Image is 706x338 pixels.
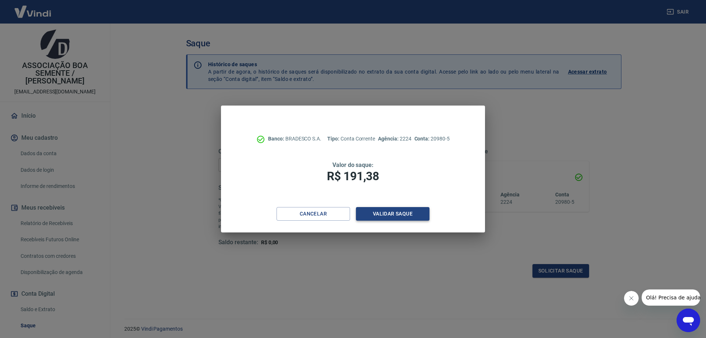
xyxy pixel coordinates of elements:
[327,136,340,142] span: Tipo:
[4,5,62,11] span: Olá! Precisa de ajuda?
[277,207,350,221] button: Cancelar
[378,135,411,143] p: 2224
[327,169,379,183] span: R$ 191,38
[268,136,285,142] span: Banco:
[414,135,450,143] p: 20980-5
[268,135,321,143] p: BRADESCO S.A.
[327,135,375,143] p: Conta Corrente
[378,136,400,142] span: Agência:
[332,161,374,168] span: Valor do saque:
[414,136,431,142] span: Conta:
[677,309,700,332] iframe: Botão para abrir a janela de mensagens
[642,289,700,306] iframe: Mensagem da empresa
[624,291,639,306] iframe: Fechar mensagem
[356,207,429,221] button: Validar saque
